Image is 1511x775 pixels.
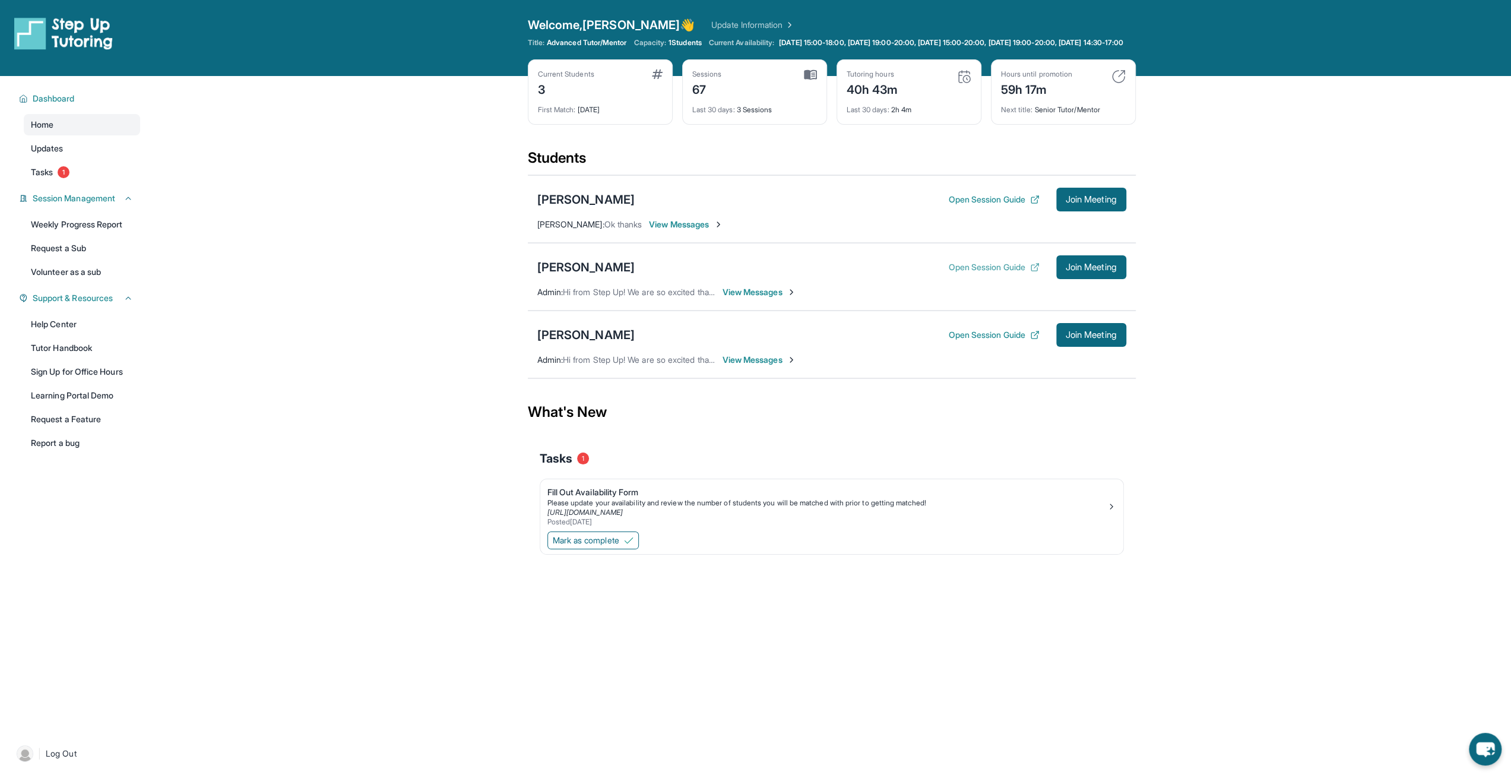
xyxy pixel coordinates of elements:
button: Join Meeting [1056,255,1126,279]
span: Tasks [540,450,572,467]
span: 1 [58,166,69,178]
span: [PERSON_NAME] : [537,219,604,229]
span: Ok thanks [604,219,642,229]
span: Join Meeting [1066,331,1117,339]
span: Title: [528,38,544,48]
button: Open Session Guide [948,261,1039,273]
img: Chevron Right [783,19,794,31]
span: Next title : [1001,105,1033,114]
img: Mark as complete [624,536,633,545]
div: Tutoring hours [847,69,898,79]
span: First Match : [538,105,576,114]
span: | [38,746,41,761]
span: 1 [577,453,589,464]
a: Fill Out Availability FormPlease update your availability and review the number of students you w... [540,479,1123,529]
div: Fill Out Availability Form [547,486,1107,498]
span: Support & Resources [33,292,113,304]
span: Welcome, [PERSON_NAME] 👋 [528,17,695,33]
span: Join Meeting [1066,264,1117,271]
div: 67 [692,79,722,98]
span: Home [31,119,53,131]
div: Students [528,148,1136,175]
a: [DATE] 15:00-18:00, [DATE] 19:00-20:00, [DATE] 15:00-20:00, [DATE] 19:00-20:00, [DATE] 14:30-17:00 [777,38,1126,48]
button: chat-button [1469,733,1502,765]
a: [URL][DOMAIN_NAME] [547,508,623,517]
span: Admin : [537,287,563,297]
span: View Messages [723,354,797,366]
img: card [652,69,663,79]
span: Join Meeting [1066,196,1117,203]
button: Open Session Guide [948,194,1039,205]
span: Tasks [31,166,53,178]
img: card [957,69,971,84]
button: Open Session Guide [948,329,1039,341]
a: Weekly Progress Report [24,214,140,235]
a: Request a Sub [24,238,140,259]
span: [DATE] 15:00-18:00, [DATE] 19:00-20:00, [DATE] 15:00-20:00, [DATE] 19:00-20:00, [DATE] 14:30-17:00 [779,38,1123,48]
div: Posted [DATE] [547,517,1107,527]
div: [DATE] [538,98,663,115]
span: Advanced Tutor/Mentor [547,38,626,48]
button: Join Meeting [1056,188,1126,211]
div: 3 [538,79,594,98]
div: Sessions [692,69,722,79]
div: [PERSON_NAME] [537,327,635,343]
div: Current Students [538,69,594,79]
div: [PERSON_NAME] [537,259,635,276]
a: |Log Out [12,741,140,767]
span: View Messages [649,219,723,230]
img: logo [14,17,113,50]
button: Support & Resources [28,292,133,304]
span: Current Availability: [709,38,774,48]
span: View Messages [723,286,797,298]
a: Updates [24,138,140,159]
a: Tutor Handbook [24,337,140,359]
span: Mark as complete [553,534,619,546]
span: Capacity: [633,38,666,48]
div: Senior Tutor/Mentor [1001,98,1126,115]
button: Mark as complete [547,532,639,549]
div: Hours until promotion [1001,69,1072,79]
span: Session Management [33,192,115,204]
div: 40h 43m [847,79,898,98]
span: Dashboard [33,93,75,105]
a: Learning Portal Demo [24,385,140,406]
img: user-img [17,745,33,762]
span: Log Out [46,748,77,760]
a: Home [24,114,140,135]
div: 59h 17m [1001,79,1072,98]
a: Update Information [711,19,794,31]
img: Chevron-Right [787,287,796,297]
button: Session Management [28,192,133,204]
span: Hi from Step Up! We are so excited that you are matched with one another. Please use this space t... [563,355,1509,365]
div: 2h 4m [847,98,971,115]
a: Help Center [24,314,140,335]
a: Request a Feature [24,409,140,430]
div: What's New [528,386,1136,438]
a: Volunteer as a sub [24,261,140,283]
span: Updates [31,143,64,154]
span: Last 30 days : [692,105,735,114]
a: Tasks1 [24,162,140,183]
span: Admin : [537,355,563,365]
button: Join Meeting [1056,323,1126,347]
div: [PERSON_NAME] [537,191,635,208]
span: Last 30 days : [847,105,889,114]
img: Chevron-Right [714,220,723,229]
span: 1 Students [669,38,702,48]
a: Report a bug [24,432,140,454]
img: card [1111,69,1126,84]
div: Please update your availability and review the number of students you will be matched with prior ... [547,498,1107,508]
img: Chevron-Right [787,355,796,365]
button: Dashboard [28,93,133,105]
div: 3 Sessions [692,98,817,115]
img: card [804,69,817,80]
a: Sign Up for Office Hours [24,361,140,382]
